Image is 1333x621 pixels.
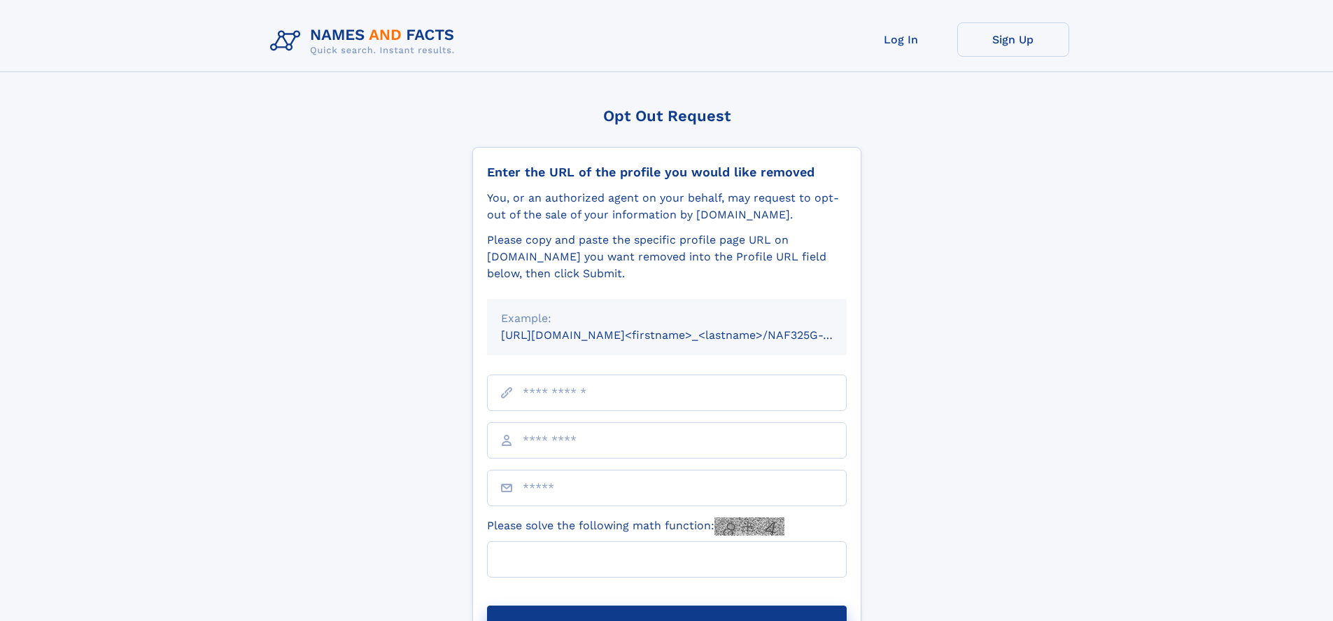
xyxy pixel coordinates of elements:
[845,22,957,57] a: Log In
[487,190,847,223] div: You, or an authorized agent on your behalf, may request to opt-out of the sale of your informatio...
[501,328,873,342] small: [URL][DOMAIN_NAME]<firstname>_<lastname>/NAF325G-xxxxxxxx
[487,232,847,282] div: Please copy and paste the specific profile page URL on [DOMAIN_NAME] you want removed into the Pr...
[487,165,847,180] div: Enter the URL of the profile you would like removed
[487,517,784,536] label: Please solve the following math function:
[472,107,861,125] div: Opt Out Request
[957,22,1069,57] a: Sign Up
[265,22,466,60] img: Logo Names and Facts
[501,310,833,327] div: Example:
